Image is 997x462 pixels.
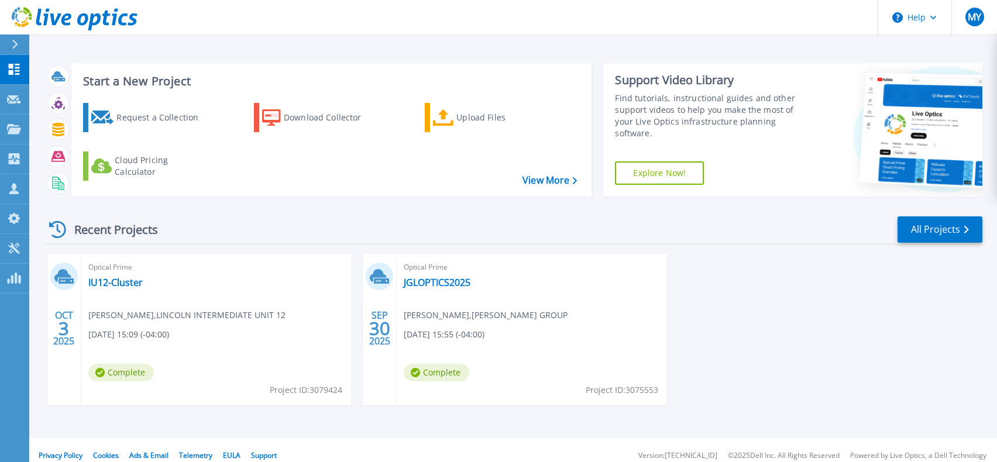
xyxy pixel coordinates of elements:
[404,261,659,274] span: Optical Prime
[404,364,469,381] span: Complete
[59,323,69,333] span: 3
[522,175,577,186] a: View More
[179,450,212,460] a: Telemetry
[425,103,555,132] a: Upload Files
[39,450,82,460] a: Privacy Policy
[88,328,169,341] span: [DATE] 15:09 (-04:00)
[83,151,214,181] a: Cloud Pricing Calculator
[638,452,717,460] li: Version: [TECHNICAL_ID]
[404,309,568,322] span: [PERSON_NAME] , [PERSON_NAME] GROUP
[53,307,75,350] div: OCT 2025
[254,103,384,132] a: Download Collector
[270,384,342,397] span: Project ID: 3079424
[223,450,240,460] a: EULA
[898,216,982,243] a: All Projects
[615,92,807,139] div: Find tutorials, instructional guides and other support videos to help you make the most of your L...
[404,328,484,341] span: [DATE] 15:55 (-04:00)
[615,73,807,88] div: Support Video Library
[284,106,377,129] div: Download Collector
[116,106,210,129] div: Request a Collection
[88,309,286,322] span: [PERSON_NAME] , LINCOLN INTERMEDIATE UNIT 12
[968,12,981,22] span: MY
[83,75,577,88] h3: Start a New Project
[615,161,704,185] a: Explore Now!
[45,215,174,244] div: Recent Projects
[586,384,658,397] span: Project ID: 3075553
[129,450,169,460] a: Ads & Email
[88,261,344,274] span: Optical Prime
[369,307,391,350] div: SEP 2025
[404,277,470,288] a: JGLOPTICS2025
[728,452,840,460] li: © 2025 Dell Inc. All Rights Reserved
[93,450,119,460] a: Cookies
[850,452,986,460] li: Powered by Live Optics, a Dell Technology
[88,364,154,381] span: Complete
[369,323,390,333] span: 30
[251,450,277,460] a: Support
[83,103,214,132] a: Request a Collection
[115,154,208,178] div: Cloud Pricing Calculator
[456,106,550,129] div: Upload Files
[88,277,143,288] a: IU12-Cluster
